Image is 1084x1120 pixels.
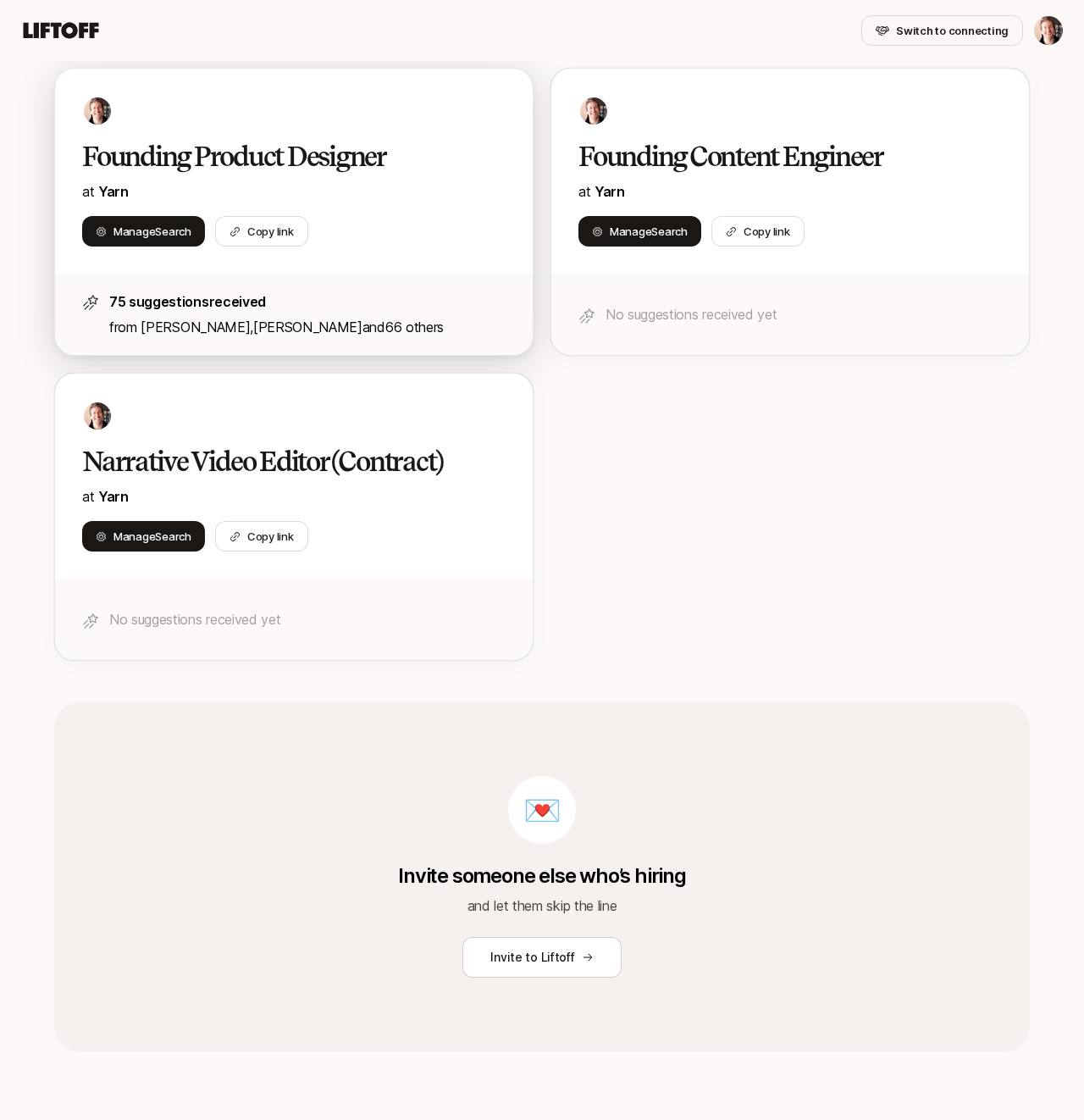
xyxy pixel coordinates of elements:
img: 8cb3e434_9646_4a7a_9a3b_672daafcbcea.jpg [84,97,111,125]
span: , [250,319,362,335]
span: [PERSON_NAME] [253,319,362,335]
img: star-icon [82,294,99,311]
div: 💌 [508,776,576,844]
h2: Founding Product Designer [82,140,470,174]
button: ManageSearch [82,521,205,552]
button: Switch to connecting [861,15,1023,46]
span: Search [155,225,191,238]
h2: Narrative Video Editor (Contract) [82,445,470,479]
span: and [362,319,444,335]
button: Copy link [215,216,308,247]
p: and let them skip the line [467,895,617,917]
button: Invite to Liftoff [462,937,621,978]
span: [PERSON_NAME] [141,319,250,335]
p: from [109,316,506,338]
p: No suggestions received yet [606,303,1002,325]
p: at [82,485,506,507]
a: Yarn [98,488,129,505]
h2: Founding Content Engineer [578,140,966,174]
img: star-icon [82,613,99,629]
span: Search [155,530,191,543]
span: Yarn [595,183,625,200]
span: 66 others [385,319,444,335]
p: Invite someone else who’s hiring [398,864,686,888]
span: Search [651,225,687,238]
a: Yarn [98,183,129,200]
button: Copy link [215,521,308,552]
p: 75 suggestions received [109,291,506,313]
img: Jasper Story [1034,16,1063,45]
p: No suggestions received yet [109,608,506,630]
button: Copy link [711,216,805,247]
button: ManageSearch [82,216,205,247]
span: Manage [610,223,688,240]
button: ManageSearch [578,216,701,247]
p: at [82,180,506,202]
img: 8cb3e434_9646_4a7a_9a3b_672daafcbcea.jpg [580,97,607,125]
img: 8cb3e434_9646_4a7a_9a3b_672daafcbcea.jpg [84,402,111,430]
button: Jasper Story [1033,15,1064,46]
span: Manage [113,223,191,240]
img: star-icon [578,308,595,324]
p: at [578,180,1002,202]
span: Manage [113,528,191,545]
span: Switch to connecting [896,22,1009,39]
